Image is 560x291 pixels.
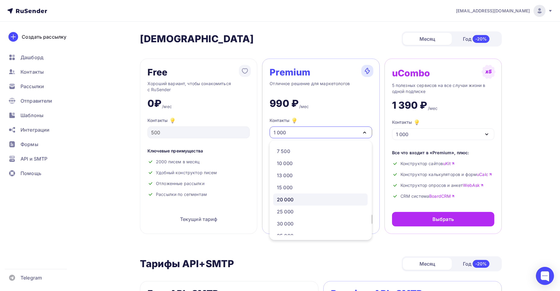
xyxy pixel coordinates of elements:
[147,159,250,165] div: 2000 писем в месяц
[270,98,299,110] div: 990 ₽
[21,141,38,148] span: Формы
[392,119,420,126] div: Контакты
[21,170,41,177] span: Помощь
[473,35,490,43] div: -20%
[147,98,161,110] div: 0₽
[5,95,77,107] a: Отправители
[463,182,484,188] a: WebAsk
[456,8,530,14] span: [EMAIL_ADDRESS][DOMAIN_NAME]
[277,220,293,227] div: 30 000
[147,117,250,124] div: Контакты
[403,33,452,45] div: Месяц
[5,109,77,121] a: Шаблоны
[277,196,293,203] div: 20 000
[21,112,43,119] span: Шаблоны
[270,140,372,240] ul: Контакты 1 000
[270,67,310,77] div: Premium
[270,81,372,93] div: Отличное решение для маркетологов
[452,33,501,45] div: Год
[477,171,492,177] a: uCalc
[299,104,309,110] div: /мес
[396,131,408,138] div: 1 000
[392,99,427,111] div: 1 390 ₽
[147,67,168,77] div: Free
[277,208,293,215] div: 25 000
[443,161,455,167] a: uKit
[428,105,438,111] div: /мес
[452,257,501,270] div: Год
[147,191,250,197] div: Рассылки по сегментам
[21,83,44,90] span: Рассылки
[400,161,455,167] span: Конструктор сайтов
[5,138,77,150] a: Формы
[456,5,553,17] a: [EMAIL_ADDRESS][DOMAIN_NAME]
[392,68,430,78] div: uCombo
[21,274,42,281] span: Telegram
[400,182,484,188] span: Конструктор опросов и анкет
[21,97,52,104] span: Отправители
[270,117,372,138] button: Контакты 1 000
[400,193,455,199] span: CRM система
[5,80,77,92] a: Рассылки
[392,82,494,94] div: 5 полезных сервисов на все случаи жизни в одной подписке
[147,181,250,187] div: Отложенные рассылки
[147,212,250,226] div: Текущий тариф
[400,171,492,177] span: Конструктор калькуляторов и форм
[270,117,298,124] div: Контакты
[274,129,286,136] div: 1 000
[277,160,293,167] div: 10 000
[277,148,290,155] div: 7 500
[429,193,455,199] a: BoardCRM
[140,33,254,45] h2: [DEMOGRAPHIC_DATA]
[140,258,234,270] h2: Тарифы API+SMTP
[277,172,293,179] div: 13 000
[403,258,452,270] div: Месяц
[21,155,47,162] span: API и SMTP
[392,119,494,140] button: Контакты 1 000
[22,33,66,40] div: Создать рассылку
[147,148,250,154] div: Ключевые преимущества
[392,150,494,156] div: Все что входит в «Premium», плюс:
[277,232,293,239] div: 35 000
[432,216,454,223] div: Выбрать
[147,170,250,176] div: Удобный конструктор писем
[21,54,43,61] span: Дашборд
[5,66,77,78] a: Контакты
[277,184,293,191] div: 15 000
[21,126,49,133] span: Интеграции
[473,260,490,268] div: -20%
[162,104,172,110] div: /мес
[5,51,77,63] a: Дашборд
[21,68,44,75] span: Контакты
[147,81,250,93] div: Хороший вариант, чтобы ознакомиться с RuSender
